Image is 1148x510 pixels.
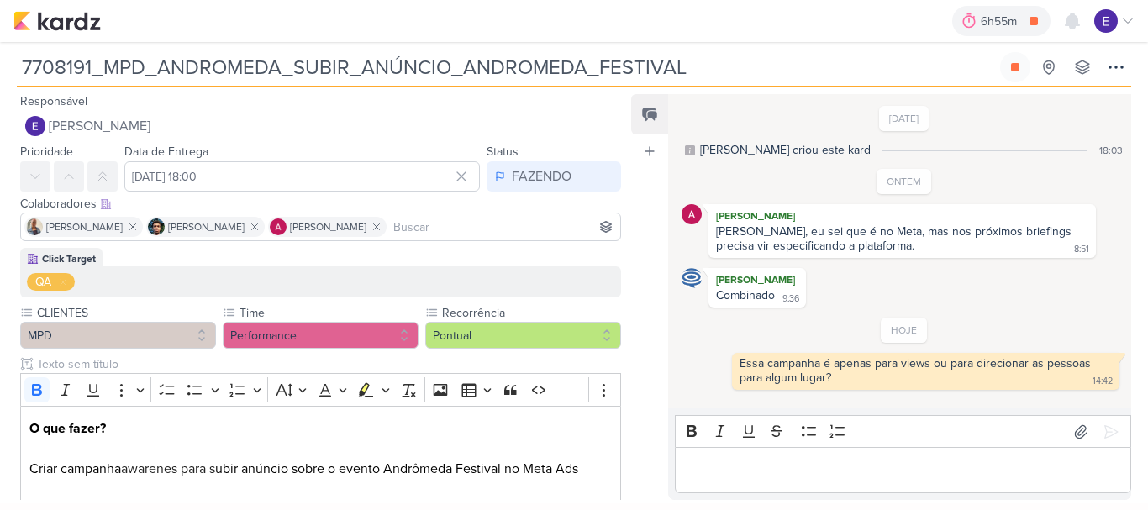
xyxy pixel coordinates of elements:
span: [PERSON_NAME] [49,116,150,136]
label: Responsável [20,94,87,108]
button: FAZENDO [487,161,621,192]
img: Eduardo Quaresma [1094,9,1118,33]
button: MPD [20,322,216,349]
div: Essa campanha é apenas para views ou para direcionar as pessoas para algum lugar? [740,356,1094,385]
input: Buscar [390,217,617,237]
div: QA [35,273,51,291]
input: Texto sem título [34,355,621,373]
div: Colaboradores [20,195,621,213]
div: [PERSON_NAME], eu sei que é no Meta, mas nos próximos briefings precisa vir especificando a plata... [716,224,1075,253]
label: CLIENTES [35,304,216,322]
div: Click Target [42,251,96,266]
strong: O que fazer? [29,420,106,437]
input: Kard Sem Título [17,52,997,82]
div: 8:51 [1074,243,1089,256]
button: Performance [223,322,419,349]
div: Combinado [716,288,775,302]
div: 6h55m [981,13,1022,30]
img: Alessandra Gomes [270,218,287,235]
span: [PERSON_NAME] [46,219,123,234]
button: Pontual [425,322,621,349]
div: [PERSON_NAME] [712,271,803,288]
button: [PERSON_NAME] [20,111,621,141]
div: Parar relógio [1008,60,1022,74]
label: Status [487,145,519,159]
img: Caroline Traven De Andrade [682,268,702,288]
span: [PERSON_NAME] [290,219,366,234]
div: 18:03 [1099,143,1123,158]
input: Select a date [124,161,480,192]
img: Alessandra Gomes [682,204,702,224]
label: Prioridade [20,145,73,159]
div: Editor toolbar [675,415,1131,448]
span: [PERSON_NAME] [168,219,245,234]
div: FAZENDO [512,166,571,187]
label: Time [238,304,419,322]
img: kardz.app [13,11,101,31]
img: Nelito Junior [148,218,165,235]
div: Editor editing area: main [675,447,1131,493]
img: Iara Santos [26,218,43,235]
label: Recorrência [440,304,621,322]
label: Data de Entrega [124,145,208,159]
div: [PERSON_NAME] [712,208,1093,224]
img: Eduardo Quaresma [25,116,45,136]
span: awarenes para s [121,460,215,477]
div: [PERSON_NAME] criou este kard [700,141,871,159]
p: Criar campanha ubir anúncio sobre o evento Andrômeda Festival no Meta Ads [29,418,613,499]
div: Editor toolbar [20,373,621,406]
div: 9:36 [782,292,799,306]
div: 14:42 [1093,375,1113,388]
